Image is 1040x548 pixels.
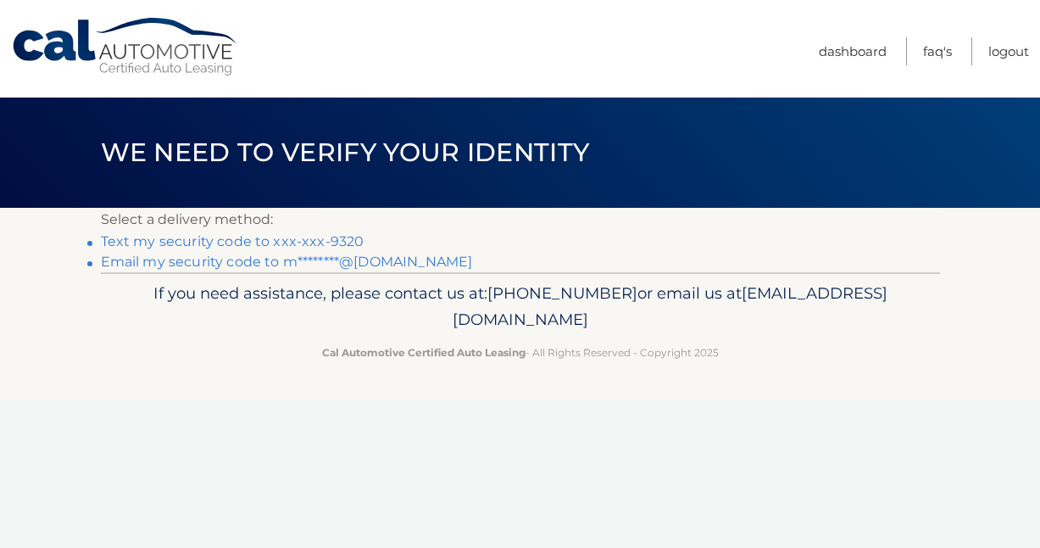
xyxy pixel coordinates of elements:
[101,208,940,232] p: Select a delivery method:
[112,280,929,334] p: If you need assistance, please contact us at: or email us at
[487,283,637,303] span: [PHONE_NUMBER]
[11,17,240,77] a: Cal Automotive
[322,346,526,359] strong: Cal Automotive Certified Auto Leasing
[819,37,887,65] a: Dashboard
[988,37,1029,65] a: Logout
[101,137,590,168] span: We need to verify your identity
[923,37,952,65] a: FAQ's
[101,233,364,249] a: Text my security code to xxx-xxx-9320
[101,254,473,270] a: Email my security code to m********@[DOMAIN_NAME]
[112,344,929,361] p: - All Rights Reserved - Copyright 2025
